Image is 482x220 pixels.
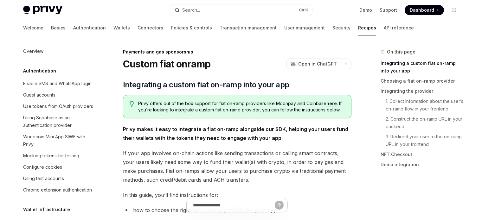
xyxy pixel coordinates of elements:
strong: Privy makes it easy to integrate a fiat on-ramp alongside our SDK, helping your users fund their ... [123,126,348,141]
div: Enable SMS and WhatsApp login [23,80,92,87]
div: Search... [182,6,200,14]
div: Payments and gas sponsorship [123,49,351,55]
a: here [326,101,337,106]
svg: Tip [130,101,134,107]
span: If your app involves on-chain actions like sending transactions or calling smart contracts, your ... [123,149,351,184]
a: Guest accounts [18,89,99,101]
a: 3. Redirect your user to the on-ramp URL in your frontend [381,132,464,149]
span: Privy offers out of the box support for fiat on-ramp providers like Moonpay and Coinbase . If you... [138,100,344,113]
h5: Authentication [23,67,56,75]
div: Worldcoin Mini App SIWE with Privy [23,133,95,148]
a: Configure cookies [18,161,99,173]
a: Choosing a fiat on-ramp provider [381,76,464,86]
img: light logo [23,6,62,15]
a: NFT Checkout [381,149,464,160]
button: Send message [275,201,284,210]
a: Using test accounts [18,173,99,184]
div: Configure cookies [23,163,62,171]
a: Demo [359,7,372,13]
span: In this guide, you’ll find instructions for: [123,191,351,199]
a: Authentication [73,20,106,35]
a: Support [380,7,397,13]
a: 2. Construct the on-ramp URL in your backend [381,114,464,132]
h5: Wallet infrastructure [23,206,70,213]
span: Integrating a custom fiat on-ramp into your app [123,80,289,90]
a: Transaction management [220,20,277,35]
button: Open search [170,4,312,16]
div: Guest accounts [23,91,55,99]
a: Enable SMS and WhatsApp login [18,78,99,89]
div: Mocking tokens for testing [23,152,79,160]
div: Overview [23,47,43,55]
span: Dashboard [410,7,434,13]
a: Chrome extension authentication [18,184,99,196]
span: Open in ChatGPT [298,61,337,67]
a: User management [284,20,325,35]
h1: Custom fiat onramp [123,58,211,70]
div: Using Supabase as an authentication provider [23,114,95,129]
span: Ctrl K [299,8,308,13]
a: Wallets [113,20,130,35]
a: Policies & controls [171,20,212,35]
a: Integrating the provider [381,86,464,96]
a: Use tokens from OAuth providers [18,101,99,112]
a: Recipes [358,20,376,35]
a: Connectors [138,20,163,35]
a: Worldcoin Mini App SIWE with Privy [18,131,99,150]
a: Basics [51,20,66,35]
a: Security [332,20,350,35]
a: Welcome [23,20,43,35]
a: API reference [384,20,414,35]
a: Integrating a custom fiat on-ramp into your app [381,58,464,76]
a: Using Supabase as an authentication provider [18,112,99,131]
a: Mocking tokens for testing [18,150,99,161]
div: Using test accounts [23,175,64,182]
button: Open in ChatGPT [286,59,341,69]
span: On this page [387,48,415,56]
div: Chrome extension authentication [23,186,92,194]
a: 1. Collect information about the user’s on-ramp flow in your frontend [381,96,464,114]
a: Overview [18,46,99,57]
input: Ask a question... [193,198,275,212]
div: Use tokens from OAuth providers [23,103,93,110]
a: Demo integration [381,160,464,170]
button: Toggle dark mode [449,5,459,15]
a: Dashboard [405,5,444,15]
